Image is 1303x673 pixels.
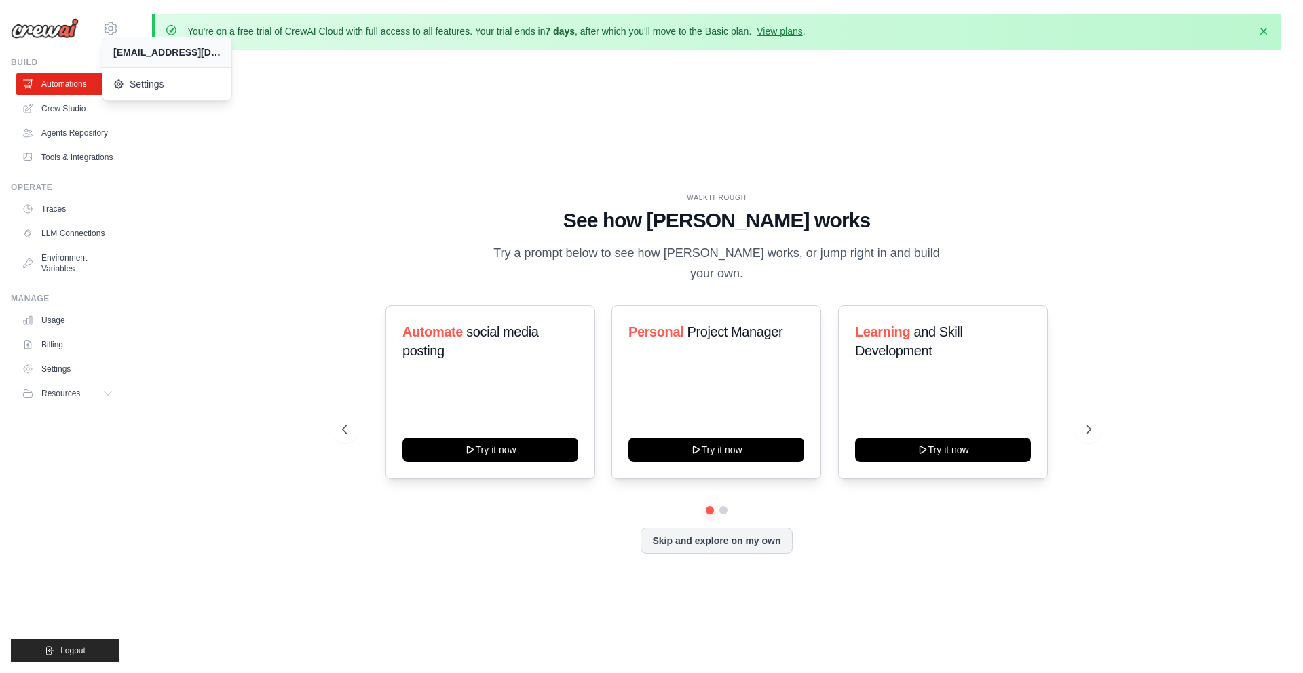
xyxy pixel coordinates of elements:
[102,71,231,98] a: Settings
[855,324,910,339] span: Learning
[16,122,119,144] a: Agents Repository
[855,324,962,358] span: and Skill Development
[187,24,806,38] p: You're on a free trial of CrewAI Cloud with full access to all features. Your trial ends in , aft...
[402,438,578,462] button: Try it now
[16,223,119,244] a: LLM Connections
[16,247,119,280] a: Environment Variables
[687,324,783,339] span: Project Manager
[402,324,463,339] span: Automate
[16,383,119,404] button: Resources
[16,73,119,95] a: Automations
[16,98,119,119] a: Crew Studio
[16,334,119,355] a: Billing
[16,198,119,220] a: Traces
[342,208,1091,233] h1: See how [PERSON_NAME] works
[16,358,119,380] a: Settings
[11,182,119,193] div: Operate
[113,77,221,91] span: Settings
[113,45,221,59] div: [EMAIL_ADDRESS][DOMAIN_NAME]
[757,26,802,37] a: View plans
[16,147,119,168] a: Tools & Integrations
[855,438,1031,462] button: Try it now
[342,193,1091,203] div: WALKTHROUGH
[11,18,79,39] img: Logo
[628,438,804,462] button: Try it now
[16,309,119,331] a: Usage
[641,528,792,554] button: Skip and explore on my own
[545,26,575,37] strong: 7 days
[60,645,86,656] span: Logout
[11,639,119,662] button: Logout
[628,324,683,339] span: Personal
[11,57,119,68] div: Build
[489,244,945,284] p: Try a prompt below to see how [PERSON_NAME] works, or jump right in and build your own.
[41,388,80,399] span: Resources
[11,293,119,304] div: Manage
[402,324,539,358] span: social media posting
